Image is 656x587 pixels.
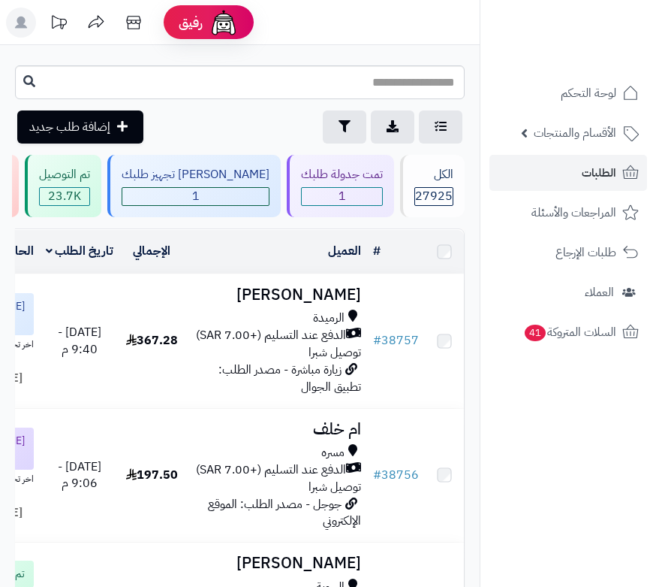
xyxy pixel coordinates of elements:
span: # [373,466,381,484]
img: ai-face.png [209,8,239,38]
a: الحالة [5,242,34,260]
span: إضافة طلب جديد [29,118,110,136]
span: رفيق [179,14,203,32]
a: تمت جدولة طلبك 1 [284,155,397,217]
span: 1 [302,188,382,205]
span: لوحة التحكم [561,83,616,104]
a: #38756 [373,466,419,484]
img: logo-2.png [554,11,642,43]
span: الأقسام والمنتجات [534,123,616,144]
a: الطلبات [489,155,647,191]
a: العميل [328,242,361,260]
span: الدفع عند التسليم (+7.00 SAR) [196,461,346,479]
h3: [PERSON_NAME] [190,555,361,572]
a: العملاء [489,274,647,310]
span: توصيل شبرا [308,478,361,496]
a: المراجعات والأسئلة [489,195,647,231]
span: السلات المتروكة [523,322,616,343]
span: 367.28 [126,331,178,349]
h3: ام خلف [190,421,361,438]
a: الإجمالي [133,242,170,260]
a: تحديثات المنصة [40,8,77,41]
span: 23.7K [40,188,89,205]
a: السلات المتروكة41 [489,314,647,350]
span: 27925 [415,188,453,205]
a: لوحة التحكم [489,75,647,111]
span: الطلبات [582,162,616,183]
a: #38757 [373,331,419,349]
span: توصيل شبرا [308,343,361,362]
span: زيارة مباشرة - مصدر الطلب: تطبيق الجوال [218,361,361,396]
span: 197.50 [126,466,178,484]
a: [PERSON_NAME] تجهيز طلبك 1 [104,155,284,217]
span: # [373,331,381,349]
div: الكل [414,166,453,183]
div: [PERSON_NAME] تجهيز طلبك [122,166,269,183]
span: 1 [122,188,269,205]
span: العملاء [585,282,614,303]
a: الكل27925 [397,155,468,217]
a: إضافة طلب جديد [17,110,143,144]
span: الدفع عند التسليم (+7.00 SAR) [196,327,346,344]
span: المراجعات والأسئلة [531,202,616,223]
div: 23698 [40,188,89,205]
div: تمت جدولة طلبك [301,166,383,183]
span: [DATE] - 9:06 م [58,458,101,493]
span: جوجل - مصدر الطلب: الموقع الإلكتروني [208,495,361,531]
a: # [373,242,381,260]
span: 41 [524,324,546,342]
h3: [PERSON_NAME] [190,286,361,304]
a: تم التوصيل 23.7K [22,155,104,217]
span: [DATE] - 9:40 م [58,323,101,359]
a: تاريخ الطلب [46,242,114,260]
span: طلبات الإرجاع [555,242,616,263]
div: تم التوصيل [39,166,90,183]
a: طلبات الإرجاع [489,234,647,271]
span: الرميدة [313,310,345,327]
span: مسره [321,444,345,461]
